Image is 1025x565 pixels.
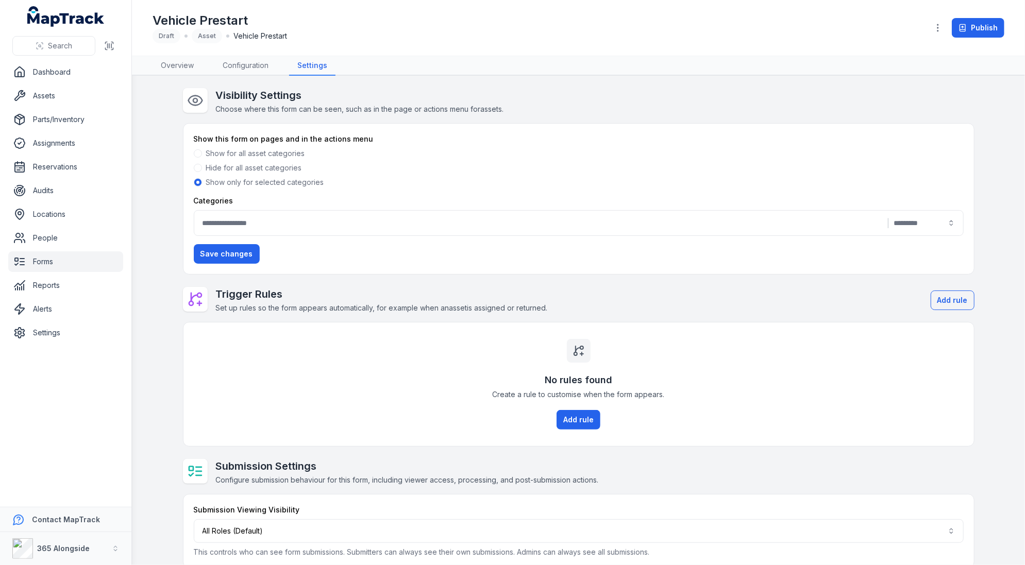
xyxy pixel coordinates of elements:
[194,505,300,515] label: Submission Viewing Visibility
[37,544,90,553] strong: 365 Alongside
[8,299,123,319] a: Alerts
[206,163,302,173] label: Hide for all asset categories
[194,134,374,144] label: Show this form on pages and in the actions menu
[493,389,665,400] span: Create a rule to customise when the form appears.
[216,303,548,312] span: Set up rules so the form appears automatically, for example when an asset is assigned or returned.
[8,228,123,248] a: People
[214,56,277,76] a: Configuration
[192,29,222,43] div: Asset
[153,56,202,76] a: Overview
[545,373,612,387] h3: No rules found
[216,287,548,301] h2: Trigger Rules
[153,29,180,43] div: Draft
[8,109,123,130] a: Parts/Inventory
[8,85,123,106] a: Assets
[153,12,287,29] h1: Vehicle Prestart
[206,148,305,159] label: Show for all asset categories
[194,210,964,236] button: |
[27,6,105,27] a: MapTrack
[8,157,123,177] a: Reservations
[8,180,123,201] a: Audits
[8,251,123,272] a: Forms
[194,519,964,543] button: All Roles (Default)
[8,322,123,343] a: Settings
[216,459,599,473] h2: Submission Settings
[206,177,324,187] label: Show only for selected categories
[216,88,504,102] h2: Visibility Settings
[32,515,100,524] strong: Contact MapTrack
[289,56,335,76] a: Settings
[194,244,260,264] button: Save changes
[12,36,95,56] button: Search
[8,275,123,296] a: Reports
[48,41,72,51] span: Search
[194,547,964,557] p: This controls who can see form submissions. Submitters can always see their own submissions. Admi...
[216,475,599,484] span: Configure submission behaviour for this form, including viewer access, processing, and post-submi...
[8,204,123,225] a: Locations
[557,410,600,430] button: Add rule
[233,31,287,41] span: Vehicle Prestart
[216,105,504,113] span: Choose where this form can be seen, such as in the page or actions menu for assets .
[931,290,974,310] button: Add rule
[194,196,233,206] label: Categories
[952,18,1004,38] button: Publish
[8,62,123,82] a: Dashboard
[8,133,123,153] a: Assignments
